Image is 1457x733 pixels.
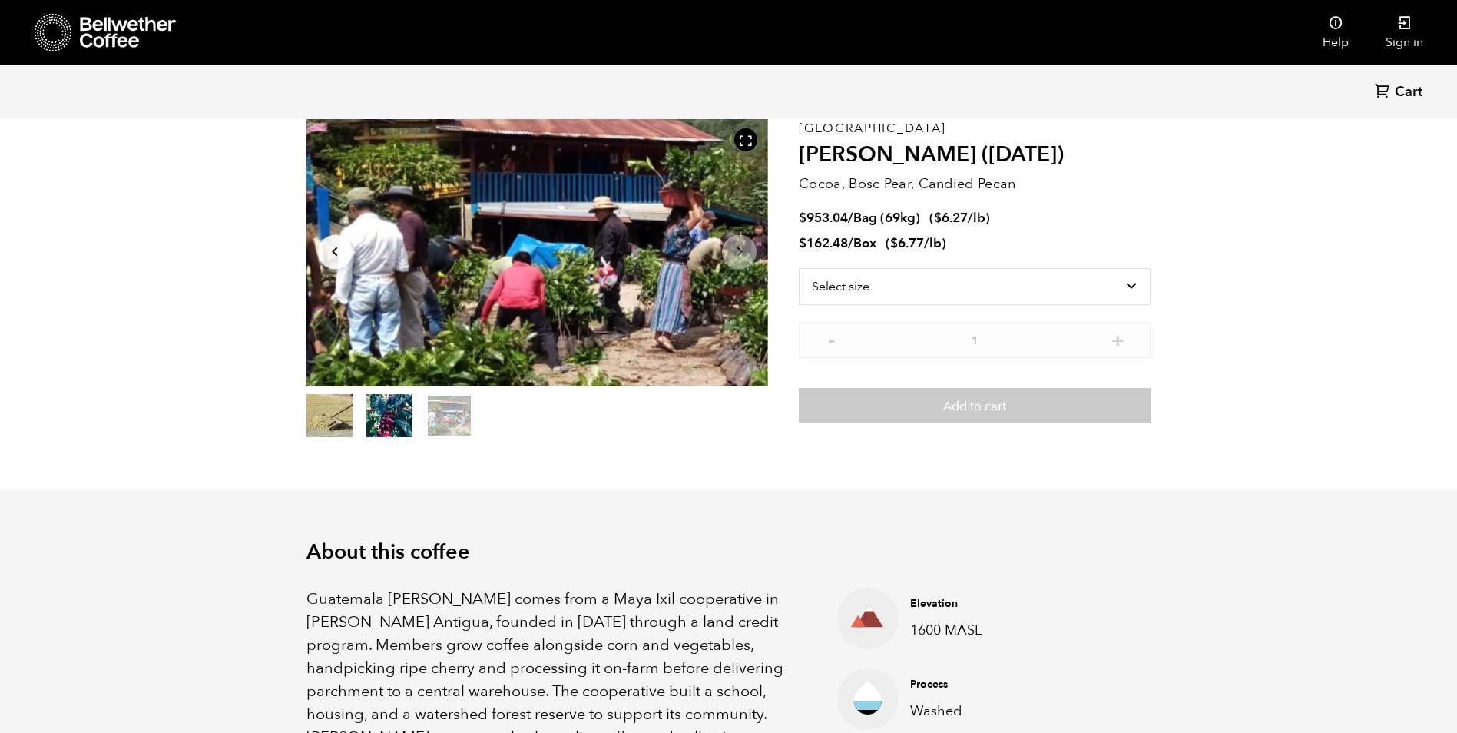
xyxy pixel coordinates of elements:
button: Add to cart [799,388,1151,423]
p: Cocoa, Bosc Pear, Candied Pecan [799,174,1151,194]
button: - [822,331,841,347]
h4: Elevation [910,596,1122,612]
span: / [848,234,853,252]
span: Bag (69kg) [853,209,920,227]
span: /lb [924,234,942,252]
span: / [848,209,853,227]
bdi: 953.04 [799,209,848,227]
span: $ [799,234,806,252]
span: ( ) [886,234,946,252]
span: /lb [968,209,985,227]
p: Washed [910,701,1122,721]
p: 1600 MASL [910,620,1122,641]
span: Cart [1395,83,1422,101]
a: Cart [1375,82,1426,103]
span: Box [853,234,876,252]
h4: Process [910,677,1122,692]
span: $ [890,234,898,252]
bdi: 6.77 [890,234,924,252]
bdi: 6.27 [934,209,968,227]
h2: About this coffee [306,540,1151,565]
bdi: 162.48 [799,234,848,252]
span: $ [934,209,942,227]
h2: [PERSON_NAME] ([DATE]) [799,142,1151,168]
span: $ [799,209,806,227]
span: ( ) [929,209,990,227]
button: + [1108,331,1128,347]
